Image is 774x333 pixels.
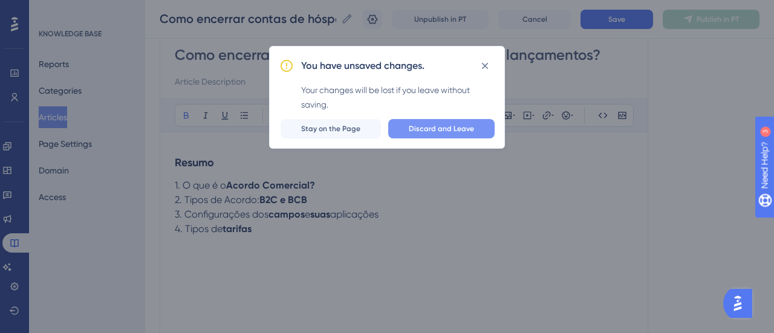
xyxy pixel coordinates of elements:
[409,124,474,134] span: Discard and Leave
[301,83,495,112] div: Your changes will be lost if you leave without saving.
[84,6,88,16] div: 3
[723,285,759,322] iframe: UserGuiding AI Assistant Launcher
[301,59,424,73] h2: You have unsaved changes.
[301,124,360,134] span: Stay on the Page
[28,3,76,18] span: Need Help?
